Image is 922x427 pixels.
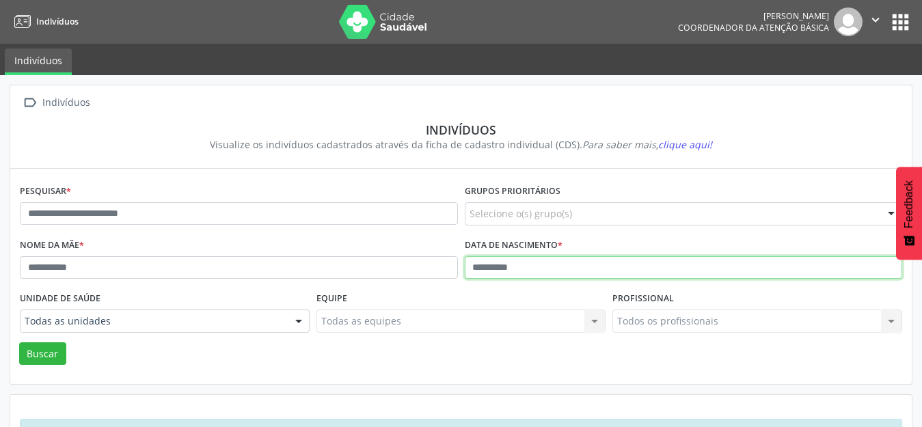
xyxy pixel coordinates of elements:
div: Indivíduos [29,122,893,137]
span: Selecione o(s) grupo(s) [470,206,572,221]
div: Indivíduos [40,93,92,113]
span: Indivíduos [36,16,79,27]
i:  [868,12,883,27]
i:  [20,93,40,113]
span: Feedback [903,180,915,228]
button:  [863,8,889,36]
i: Para saber mais, [582,138,712,151]
div: Visualize os indivíduos cadastrados através da ficha de cadastro individual (CDS). [29,137,893,152]
label: Unidade de saúde [20,288,100,309]
button: apps [889,10,912,34]
button: Feedback - Mostrar pesquisa [896,167,922,260]
label: Equipe [316,288,347,309]
label: Profissional [612,288,674,309]
span: Todas as unidades [25,314,282,328]
label: Pesquisar [20,181,71,202]
span: clique aqui! [658,138,712,151]
a: Indivíduos [10,10,79,33]
a:  Indivíduos [20,93,92,113]
label: Data de nascimento [465,235,562,256]
label: Grupos prioritários [465,181,560,202]
span: Coordenador da Atenção Básica [678,22,829,33]
label: Nome da mãe [20,235,84,256]
a: Indivíduos [5,49,72,75]
button: Buscar [19,342,66,366]
img: img [834,8,863,36]
div: [PERSON_NAME] [678,10,829,22]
